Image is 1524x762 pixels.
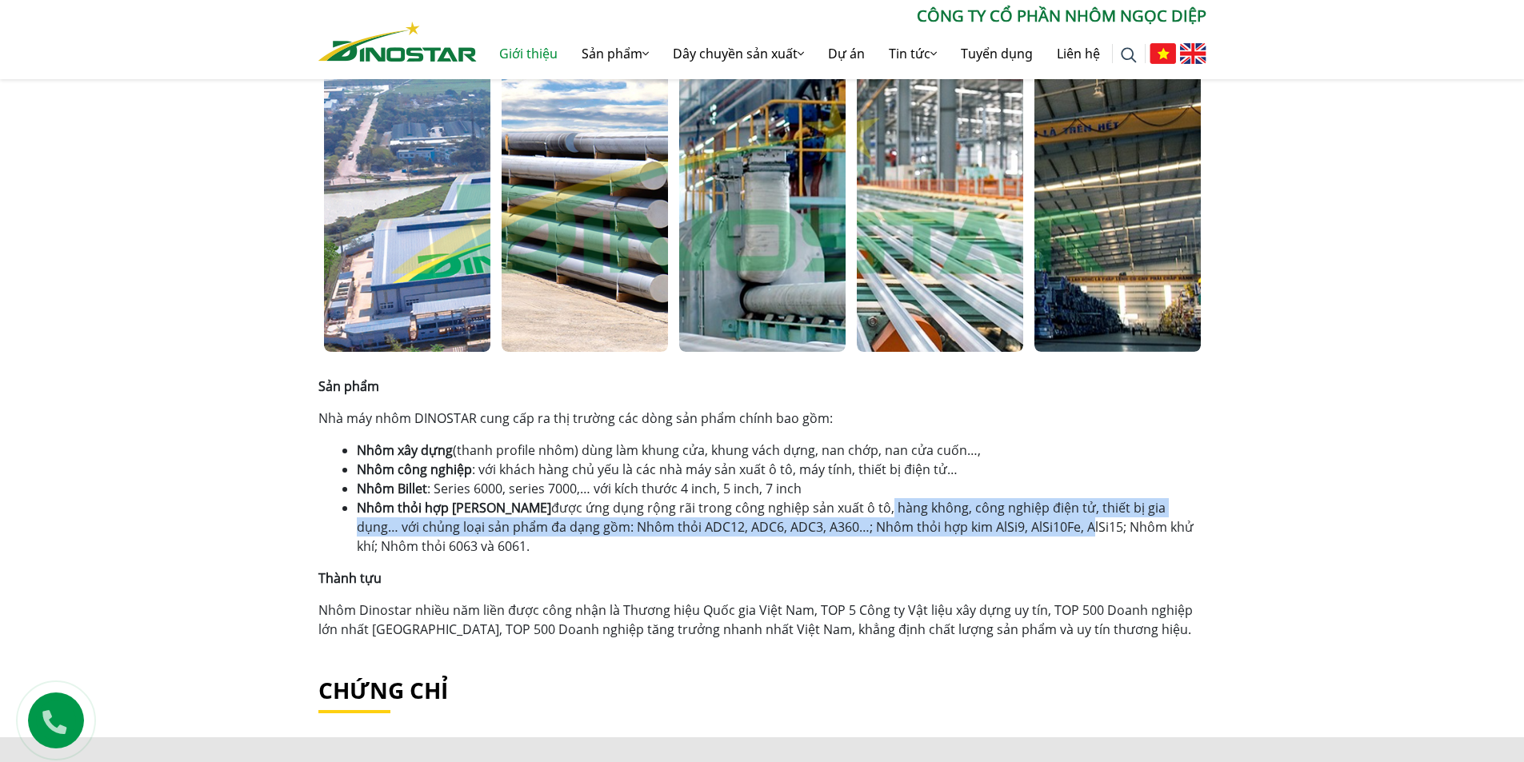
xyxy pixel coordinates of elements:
strong: Nhôm xây dựng [357,441,453,459]
a: Sản phẩm [570,28,661,79]
img: Tiếng Việt [1150,43,1176,64]
strong: Nhôm Billet [357,480,427,497]
li: : Series 6000, series 7000,… với kích thước 4 inch, 5 inch, 7 inch [357,479,1206,498]
p: Nhà máy nhôm DINOSTAR cung cấp ra thị trường các dòng sản phẩm chính bao gồm: [318,409,1206,428]
a: Tuyển dụng [949,28,1045,79]
a: Giới thiệu [487,28,570,79]
img: English [1180,43,1206,64]
h2: Chứng chỉ [318,677,1206,704]
a: Tin tức [877,28,949,79]
strong: Thành tựu [318,569,382,587]
a: Dây chuyền sản xuất [661,28,816,79]
strong: Nhôm công nghiệp [357,461,472,478]
p: Nhôm Dinostar nhiều năm liền được công nhận là Thương hiệu Quốc gia Việt Nam, TOP 5 Công ty Vật l... [318,600,1206,639]
a: Dự án [816,28,877,79]
a: Liên hệ [1045,28,1112,79]
strong: Sản phẩm [318,377,379,395]
li: : với khách hàng chủ yếu là các nhà máy sản xuất ô tô, máy tính, thiết bị điện tử… [357,460,1206,479]
img: search [1121,47,1137,63]
p: CÔNG TY CỔ PHẦN NHÔM NGỌC DIỆP [477,4,1206,28]
li: được ứng dụng rộng rãi trong công nghiệp sản xuất ô tô, hàng không, công nghiệp điện tử, thiết bị... [357,498,1206,556]
img: Nhôm Dinostar [318,22,477,62]
li: (thanh profile nhôm) dùng làm khung cửa, khung vách dựng, nan chớp, nan cửa cuốn…, [357,441,1206,460]
strong: Nhôm thỏi hợp [PERSON_NAME] [357,499,551,517]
